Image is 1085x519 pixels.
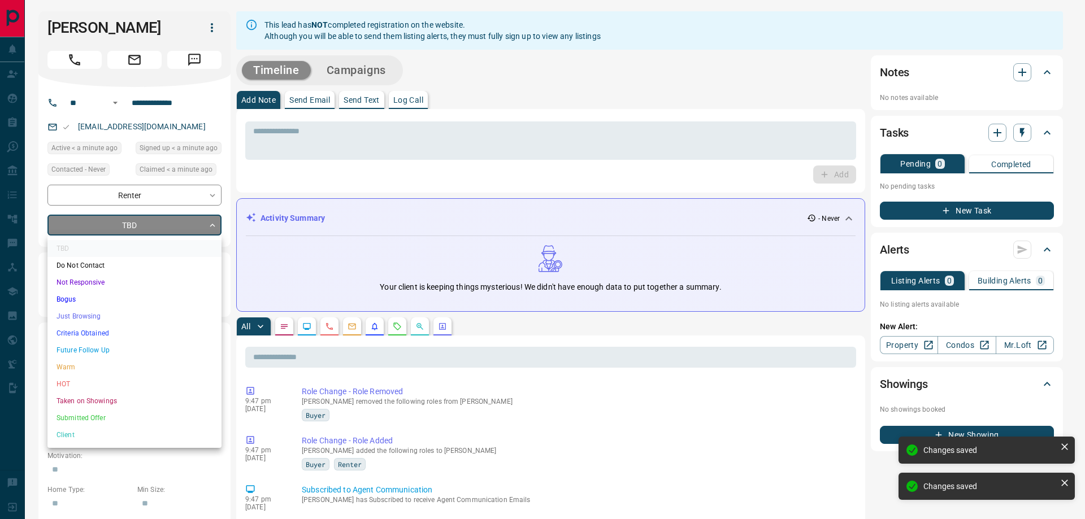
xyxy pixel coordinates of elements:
[47,359,222,376] li: Warm
[47,409,222,426] li: Submitted Offer
[923,446,1056,455] div: Changes saved
[47,274,222,291] li: Not Responsive
[47,392,222,409] li: Taken on Showings
[47,376,222,392] li: HOT
[923,482,1056,491] div: Changes saved
[47,426,222,443] li: Client
[47,325,222,342] li: Criteria Obtained
[47,308,222,325] li: Just Browsing
[47,342,222,359] li: Future Follow Up
[47,291,222,308] li: Bogus
[47,257,222,274] li: Do Not Contact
